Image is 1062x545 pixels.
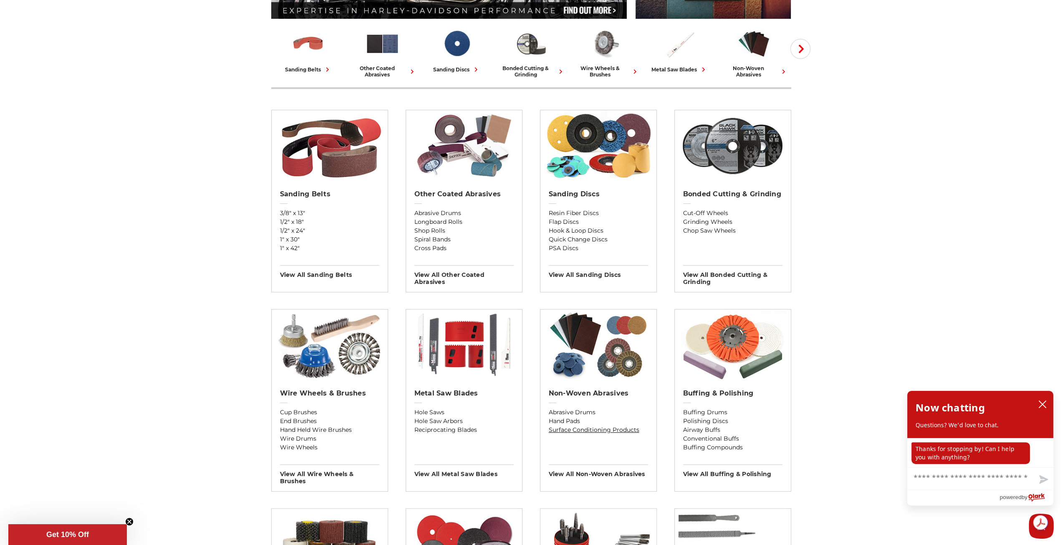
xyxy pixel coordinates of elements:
[544,309,652,380] img: Non-woven Abrasives
[280,209,379,218] a: 3/8" x 13"
[280,218,379,226] a: 1/2" x 18"
[349,26,416,78] a: other coated abrasives
[683,408,782,417] a: Buffing Drums
[414,265,514,286] h3: View All other coated abrasives
[683,426,782,434] a: Airway Buffs
[572,26,639,78] a: wire wheels & brushes
[737,26,771,61] img: Non-woven Abrasives
[497,65,565,78] div: bonded cutting & grinding
[999,490,1053,505] a: Powered by Olark
[46,530,89,539] span: Get 10% Off
[514,26,548,61] img: Bonded Cutting & Grinding
[683,464,782,478] h3: View All buffing & polishing
[549,190,648,198] h2: Sanding Discs
[549,464,648,478] h3: View All non-woven abrasives
[365,26,400,61] img: Other Coated Abrasives
[275,309,383,380] img: Wire Wheels & Brushes
[280,417,379,426] a: End Brushes
[544,110,652,181] img: Sanding Discs
[291,26,325,61] img: Sanding Belts
[683,226,782,235] a: Chop Saw Wheels
[414,226,514,235] a: Shop Rolls
[423,26,491,74] a: sanding discs
[549,226,648,235] a: Hook & Loop Discs
[1036,398,1049,411] button: close chatbox
[911,442,1030,464] p: Thanks for stopping by! Can I help you with anything?
[679,309,787,380] img: Buffing & Polishing
[280,443,379,452] a: Wire Wheels
[275,110,383,181] img: Sanding Belts
[8,524,127,545] div: Get 10% OffClose teaser
[280,426,379,434] a: Hand Held Wire Brushes
[720,65,788,78] div: non-woven abrasives
[349,65,416,78] div: other coated abrasives
[683,417,782,426] a: Polishing Discs
[497,26,565,78] a: bonded cutting & grinding
[549,209,648,218] a: Resin Fiber Discs
[720,26,788,78] a: non-woven abrasives
[549,265,648,279] h3: View All sanding discs
[916,399,984,416] h2: Now chatting
[1029,514,1054,539] button: Close Chatbox
[414,244,514,253] a: Cross Pads
[275,26,342,74] a: sanding belts
[280,226,379,235] a: 1/2" x 24"
[414,235,514,244] a: Spiral Bands
[907,390,1054,506] div: olark chatbox
[414,417,514,426] a: Hole Saw Arbors
[1032,470,1053,489] button: Send message
[572,65,639,78] div: wire wheels & brushes
[549,235,648,244] a: Quick Change Discs
[433,65,480,74] div: sanding discs
[549,426,648,434] a: Surface Conditioning Products
[414,190,514,198] h2: Other Coated Abrasives
[549,417,648,426] a: Hand Pads
[549,389,648,398] h2: Non-woven Abrasives
[285,65,332,74] div: sanding belts
[414,218,514,226] a: Longboard Rolls
[683,218,782,226] a: Grinding Wheels
[280,235,379,244] a: 1" x 30"
[549,218,648,226] a: Flap Discs
[414,426,514,434] a: Reciprocating Blades
[410,309,518,380] img: Metal Saw Blades
[280,434,379,443] a: Wire Drums
[414,408,514,417] a: Hole Saws
[410,110,518,181] img: Other Coated Abrasives
[549,244,648,253] a: PSA Discs
[683,434,782,443] a: Conventional Buffs
[414,389,514,398] h2: Metal Saw Blades
[439,26,474,61] img: Sanding Discs
[280,389,379,398] h2: Wire Wheels & Brushes
[916,421,1045,429] p: Questions? We'd love to chat.
[1022,492,1027,502] span: by
[683,190,782,198] h2: Bonded Cutting & Grinding
[125,517,134,526] button: Close teaser
[662,26,697,61] img: Metal Saw Blades
[280,190,379,198] h2: Sanding Belts
[646,26,714,74] a: metal saw blades
[683,209,782,218] a: Cut-Off Wheels
[683,265,782,286] h3: View All bonded cutting & grinding
[679,110,787,181] img: Bonded Cutting & Grinding
[683,389,782,398] h2: Buffing & Polishing
[280,244,379,253] a: 1" x 42"
[414,209,514,218] a: Abrasive Drums
[414,464,514,478] h3: View All metal saw blades
[790,39,810,59] button: Next
[683,443,782,452] a: Buffing Compounds
[588,26,623,61] img: Wire Wheels & Brushes
[907,438,1053,467] div: chat
[280,408,379,417] a: Cup Brushes
[549,408,648,417] a: Abrasive Drums
[999,492,1021,502] span: powered
[651,65,708,74] div: metal saw blades
[280,265,379,279] h3: View All sanding belts
[280,464,379,485] h3: View All wire wheels & brushes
